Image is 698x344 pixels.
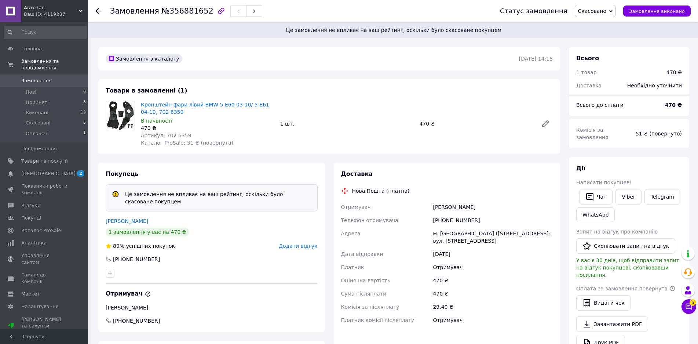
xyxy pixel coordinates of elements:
span: Замовлення виконано [629,8,685,14]
span: Це замовлення не впливає на ваш рейтинг, оскільки було скасоване покупцем [98,26,689,34]
span: [DEMOGRAPHIC_DATA] [21,170,76,177]
button: Видати чек [576,295,631,311]
div: Статус замовлення [500,7,567,15]
span: Комісія за післяплату [341,304,399,310]
span: Написати покупцеві [576,180,631,185]
input: Пошук [4,26,87,39]
span: У вас є 30 днів, щоб відправити запит на відгук покупцеві, скопіювавши посилання. [576,257,679,278]
span: Доставка [341,170,373,177]
a: [PERSON_NAME] [106,218,148,224]
span: Виконані [26,109,48,116]
div: [PERSON_NAME] [106,304,318,311]
span: 5 [83,120,86,126]
span: Маркет [21,291,40,297]
span: Гаманець компанії [21,272,68,285]
span: Каталог ProSale [21,227,61,234]
div: м. [GEOGRAPHIC_DATA] ([STREET_ADDRESS]: вул. [STREET_ADDRESS] [431,227,554,247]
span: №356881652 [161,7,213,15]
span: Сума післяплати [341,291,387,297]
span: Отримувач [341,204,371,210]
span: Замовлення [21,77,52,84]
div: 470 ₴ [431,274,554,287]
span: Отримувач [106,290,151,297]
span: Повідомлення [21,145,57,152]
span: 2 [77,170,84,177]
span: Запит на відгук про компанію [576,229,658,235]
span: Нові [26,89,36,95]
span: 89% [113,243,124,249]
span: [PHONE_NUMBER] [112,317,161,325]
span: Аналітика [21,240,47,246]
span: Комісія за замовлення [576,127,609,140]
span: Показники роботи компанії [21,183,68,196]
div: 470 ₴ [666,69,682,76]
span: 1 товар [576,69,597,75]
span: АвтоЗап [24,4,79,11]
div: Повернутися назад [95,7,101,15]
button: Замовлення виконано [623,6,691,17]
span: Додати відгук [279,243,317,249]
span: Товари в замовленні (1) [106,87,187,94]
span: Телефон отримувача [341,217,398,223]
span: В наявності [141,118,172,124]
a: Viber [615,189,641,204]
span: Оціночна вартість [341,278,390,283]
a: Кронштейн фари лівий BMW 5 E60 03-10/ 5 E61 04-10, 702 6359 [141,102,269,115]
span: Покупець [106,170,139,177]
span: Головна [21,46,42,52]
div: Це замовлення не впливає на ваш рейтинг, оскільки було скасоване покупцем [122,191,314,205]
span: 5 [690,299,696,306]
div: 470 ₴ [416,119,535,129]
div: успішних покупок [106,242,175,250]
div: Нова Пошта (платна) [350,187,412,195]
span: 51 ₴ (повернуто) [636,131,682,137]
span: Доставка [576,83,602,88]
span: Платник [341,264,364,270]
span: Дії [576,165,585,172]
span: Всього до сплати [576,102,624,108]
span: Управління сайтом [21,252,68,265]
div: 470 ₴ [141,124,274,132]
span: Налаштування [21,303,59,310]
span: Оплата за замовлення повернута [576,286,668,292]
img: Кронштейн фари лівий BMW 5 E60 03-10/ 5 E61 04-10, 702 6359 [106,101,135,130]
div: 1 замовлення у вас на 470 ₴ [106,228,189,236]
span: Замовлення [110,7,159,15]
div: Отримувач [431,261,554,274]
span: Замовлення та повідомлення [21,58,88,71]
span: 1 [83,130,86,137]
span: 0 [83,89,86,95]
div: Отримувач [431,314,554,327]
div: [DATE] [431,247,554,261]
span: Платник комісії післяплати [341,317,415,323]
button: Чат [579,189,613,204]
span: Артикул: 702 6359 [141,133,191,138]
span: [PERSON_NAME] та рахунки [21,316,68,336]
span: Відгуки [21,202,40,209]
div: 29.40 ₴ [431,300,554,314]
b: 470 ₴ [665,102,682,108]
span: Товари та послуги [21,158,68,164]
a: Telegram [644,189,680,204]
span: 13 [81,109,86,116]
span: 8 [83,99,86,106]
a: Завантажити PDF [576,316,648,332]
a: WhatsApp [576,207,615,222]
span: Скасовано [578,8,607,14]
div: Необхідно уточнити [623,77,686,94]
span: Прийняті [26,99,48,106]
div: [PERSON_NAME] [431,200,554,214]
span: Скасовані [26,120,51,126]
span: Адреса [341,231,361,236]
span: Дата відправки [341,251,383,257]
span: Каталог ProSale: 51 ₴ (повернута) [141,140,233,146]
span: Покупці [21,215,41,221]
div: 1 шт. [277,119,417,129]
div: [PHONE_NUMBER] [431,214,554,227]
button: Чат з покупцем5 [681,299,696,314]
div: Ваш ID: 4119287 [24,11,88,18]
div: 470 ₴ [431,287,554,300]
button: Скопіювати запит на відгук [576,238,675,254]
div: [PHONE_NUMBER] [112,256,161,263]
time: [DATE] 14:18 [519,56,553,62]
